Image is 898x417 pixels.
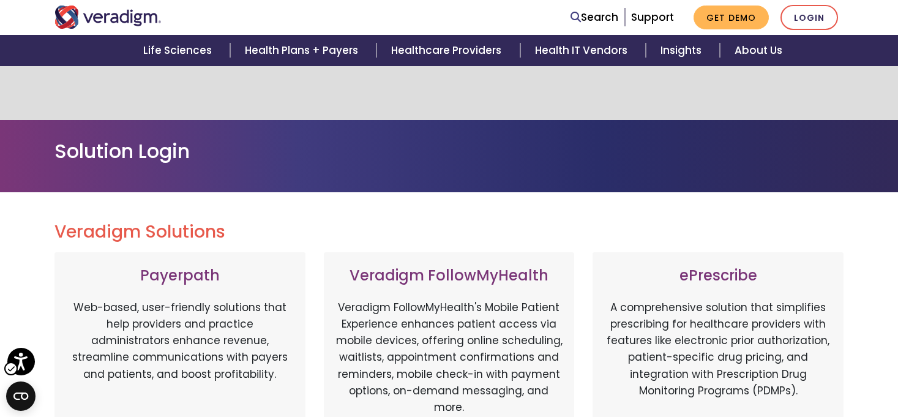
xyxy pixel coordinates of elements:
a: Search [571,9,618,26]
a: Life Sciences [129,35,230,66]
a: About Us [720,35,797,66]
a: Login [780,5,838,30]
div: Header Menu [9,35,889,66]
button: Open CMP widget [6,381,36,411]
h2: Veradigm Solutions [54,222,844,242]
a: Insights [646,35,720,66]
div: Header Menu [382,5,853,30]
a: Get Demo [694,6,769,29]
a: Healthcare Providers [376,35,520,66]
h3: Payerpath [67,267,293,285]
a: Health Plans + Payers [230,35,376,66]
p: Veradigm FollowMyHealth's Mobile Patient Experience enhances patient access via mobile devices, o... [336,299,563,416]
h3: Veradigm FollowMyHealth [336,267,563,285]
h1: Solution Login [54,140,844,163]
h3: ePrescribe [605,267,831,285]
a: Health IT Vendors [520,35,646,66]
a: Support [631,10,674,24]
img: Veradigm logo [54,6,162,29]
